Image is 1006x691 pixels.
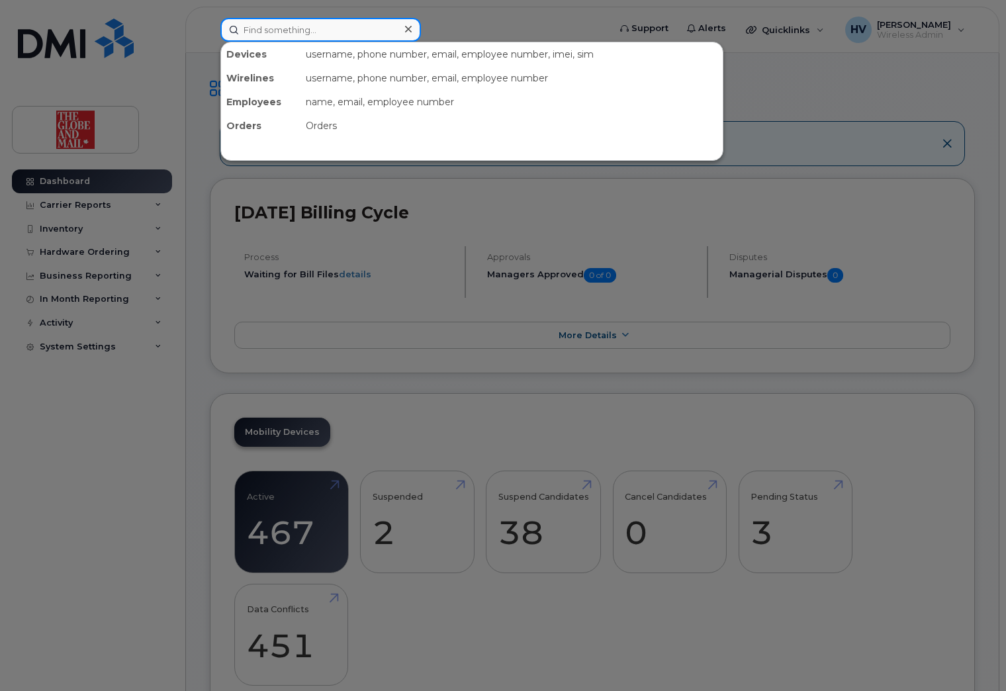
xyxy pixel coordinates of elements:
[221,66,300,90] div: Wirelines
[300,114,723,138] div: Orders
[221,114,300,138] div: Orders
[221,42,300,66] div: Devices
[221,90,300,114] div: Employees
[300,42,723,66] div: username, phone number, email, employee number, imei, sim
[300,90,723,114] div: name, email, employee number
[300,66,723,90] div: username, phone number, email, employee number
